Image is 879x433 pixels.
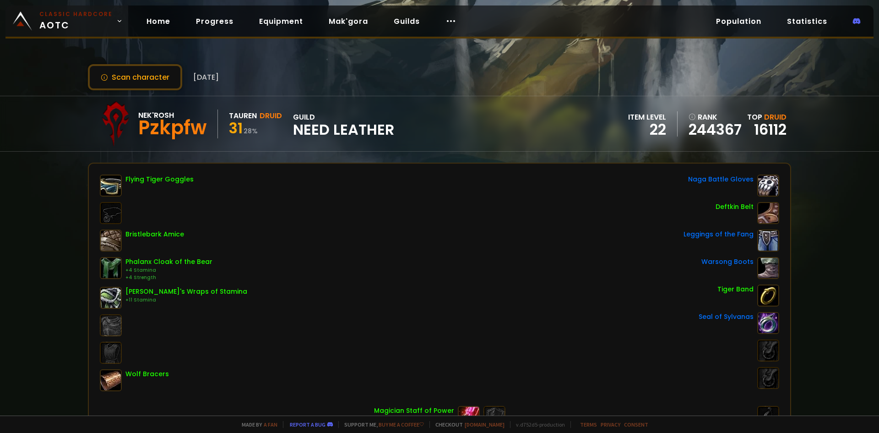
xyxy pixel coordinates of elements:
[747,111,787,123] div: Top
[139,12,178,31] a: Home
[125,369,169,379] div: Wolf Bracers
[88,64,182,90] button: Scan character
[465,421,505,428] a: [DOMAIN_NAME]
[100,287,122,309] img: item-15337
[138,110,206,121] div: Nek'Rosh
[757,257,779,279] img: item-16977
[510,421,565,428] span: v. d752d5 - production
[260,110,282,121] div: Druid
[757,312,779,334] img: item-6414
[429,421,505,428] span: Checkout
[100,230,122,252] img: item-14573
[628,111,666,123] div: item level
[290,421,326,428] a: Report a bug
[293,123,394,137] span: need leather
[229,110,257,121] div: Tauren
[628,123,666,137] div: 22
[699,312,754,322] div: Seal of Sylvanas
[39,10,113,32] span: AOTC
[689,123,742,137] a: 244367
[138,121,206,135] div: Pzkpfw
[321,12,375,31] a: Mak'gora
[374,406,454,416] div: Magician Staff of Power
[252,12,310,31] a: Equipment
[688,175,754,184] div: Naga Battle Gloves
[100,369,122,391] img: item-4794
[293,111,394,137] div: guild
[689,111,742,123] div: rank
[624,421,648,428] a: Consent
[125,230,184,239] div: Bristlebark Amice
[125,257,212,267] div: Phalanx Cloak of the Bear
[100,257,122,279] img: item-7419
[684,230,754,239] div: Leggings of the Fang
[125,296,247,304] div: +11 Stamina
[338,421,424,428] span: Support me,
[125,287,247,296] div: [PERSON_NAME]'s Wraps of Stamina
[701,257,754,267] div: Warsong Boots
[757,285,779,307] img: item-6749
[764,112,787,122] span: Druid
[709,12,769,31] a: Population
[780,12,835,31] a: Statistics
[601,421,620,428] a: Privacy
[717,285,754,294] div: Tiger Band
[754,119,787,140] a: 16112
[379,421,424,428] a: Buy me a coffee
[757,175,779,197] img: item-888
[264,421,277,428] a: a fan
[580,421,597,428] a: Terms
[757,230,779,252] img: item-10410
[386,12,427,31] a: Guilds
[189,12,241,31] a: Progress
[229,118,243,138] span: 31
[125,175,194,184] div: Flying Tiger Goggles
[193,71,219,83] span: [DATE]
[125,267,212,274] div: +4 Stamina
[125,274,212,281] div: +4 Strength
[716,202,754,212] div: Deftkin Belt
[100,175,122,197] img: item-4368
[236,421,277,428] span: Made by
[757,202,779,224] img: item-16659
[39,10,113,18] small: Classic Hardcore
[244,126,258,136] small: 28 %
[5,5,128,37] a: Classic HardcoreAOTC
